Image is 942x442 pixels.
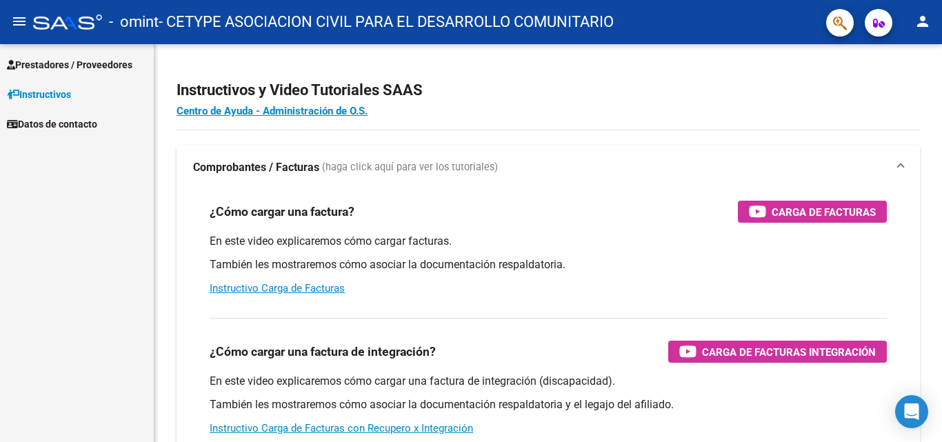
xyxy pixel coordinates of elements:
span: Prestadores / Proveedores [7,57,132,72]
span: Carga de Facturas [772,203,876,221]
mat-icon: menu [11,13,28,30]
p: En este video explicaremos cómo cargar una factura de integración (discapacidad). [210,374,887,389]
mat-expansion-panel-header: Comprobantes / Facturas (haga click aquí para ver los tutoriales) [177,145,920,190]
span: Datos de contacto [7,117,97,132]
span: (haga click aquí para ver los tutoriales) [322,160,498,175]
button: Carga de Facturas Integración [668,341,887,363]
strong: Comprobantes / Facturas [193,160,319,175]
h2: Instructivos y Video Tutoriales SAAS [177,77,920,103]
a: Centro de Ayuda - Administración de O.S. [177,105,368,117]
a: Instructivo Carga de Facturas [210,282,345,294]
span: Carga de Facturas Integración [702,343,876,361]
span: - CETYPE ASOCIACION CIVIL PARA EL DESARROLLO COMUNITARIO [159,7,614,37]
h3: ¿Cómo cargar una factura? [210,202,354,221]
p: También les mostraremos cómo asociar la documentación respaldatoria y el legajo del afiliado. [210,397,887,412]
span: - omint [109,7,159,37]
span: Instructivos [7,87,71,102]
mat-icon: person [914,13,931,30]
p: En este video explicaremos cómo cargar facturas. [210,234,887,249]
div: Open Intercom Messenger [895,395,928,428]
p: También les mostraremos cómo asociar la documentación respaldatoria. [210,257,887,272]
a: Instructivo Carga de Facturas con Recupero x Integración [210,422,473,434]
button: Carga de Facturas [738,201,887,223]
h3: ¿Cómo cargar una factura de integración? [210,342,436,361]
